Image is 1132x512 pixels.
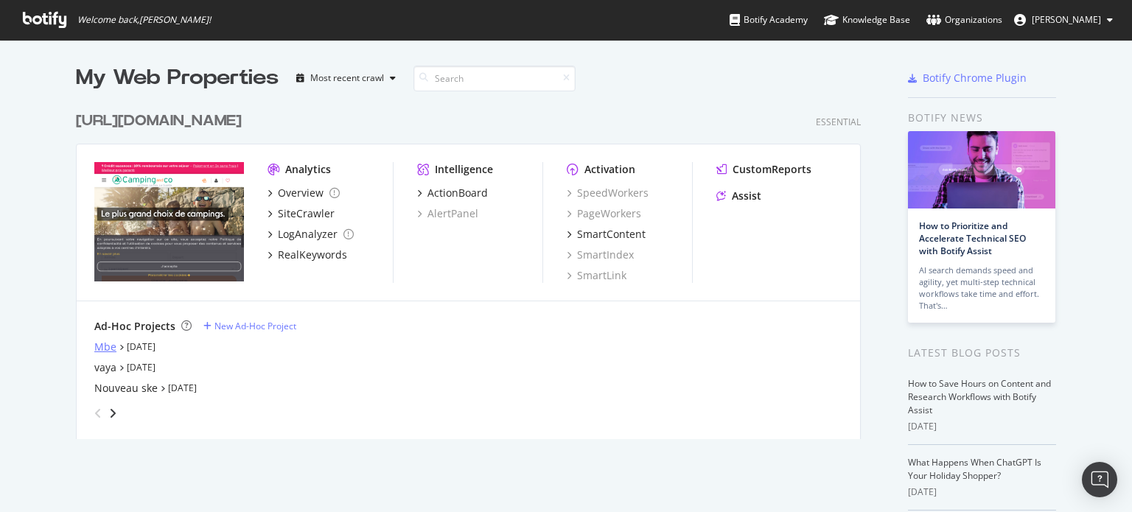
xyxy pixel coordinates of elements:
[427,186,488,200] div: ActionBoard
[567,186,649,200] a: SpeedWorkers
[567,227,646,242] a: SmartContent
[908,110,1056,126] div: Botify news
[733,162,811,177] div: CustomReports
[926,13,1002,27] div: Organizations
[76,111,248,132] a: [URL][DOMAIN_NAME]
[268,248,347,262] a: RealKeywords
[716,189,761,203] a: Assist
[88,401,108,425] div: angle-left
[76,93,873,439] div: grid
[1082,462,1117,497] div: Open Intercom Messenger
[94,162,244,281] img: fr.camping-and-co.com
[94,360,116,375] a: vaya
[127,340,156,353] a: [DATE]
[268,206,335,221] a: SiteCrawler
[1032,13,1101,26] span: frédéric kinzi
[108,406,118,421] div: angle-right
[268,227,354,242] a: LogAnalyzer
[567,206,641,221] a: PageWorkers
[908,345,1056,361] div: Latest Blog Posts
[577,227,646,242] div: SmartContent
[732,189,761,203] div: Assist
[908,131,1055,208] img: How to Prioritize and Accelerate Technical SEO with Botify Assist
[919,220,1026,257] a: How to Prioritize and Accelerate Technical SEO with Botify Assist
[94,319,175,334] div: Ad-Hoc Projects
[567,268,626,283] a: SmartLink
[824,13,910,27] div: Knowledge Base
[77,14,211,26] span: Welcome back, [PERSON_NAME] !
[816,116,861,128] div: Essential
[290,66,402,90] button: Most recent crawl
[923,71,1027,85] div: Botify Chrome Plugin
[168,382,197,394] a: [DATE]
[919,264,1044,312] div: AI search demands speed and agility, yet multi-step technical workflows take time and effort. Tha...
[278,227,338,242] div: LogAnalyzer
[417,206,478,221] a: AlertPanel
[76,111,242,132] div: [URL][DOMAIN_NAME]
[584,162,635,177] div: Activation
[908,485,1056,499] div: [DATE]
[413,66,576,91] input: Search
[310,74,384,83] div: Most recent crawl
[908,456,1041,482] a: What Happens When ChatGPT Is Your Holiday Shopper?
[435,162,493,177] div: Intelligence
[76,63,279,93] div: My Web Properties
[268,186,340,200] a: Overview
[94,340,116,354] a: Mbe
[127,361,156,374] a: [DATE]
[278,206,335,221] div: SiteCrawler
[278,186,324,200] div: Overview
[94,381,158,396] a: Nouveau ske
[567,248,634,262] a: SmartIndex
[908,420,1056,433] div: [DATE]
[285,162,331,177] div: Analytics
[1002,8,1125,32] button: [PERSON_NAME]
[214,320,296,332] div: New Ad-Hoc Project
[278,248,347,262] div: RealKeywords
[908,71,1027,85] a: Botify Chrome Plugin
[203,320,296,332] a: New Ad-Hoc Project
[716,162,811,177] a: CustomReports
[908,377,1051,416] a: How to Save Hours on Content and Research Workflows with Botify Assist
[730,13,808,27] div: Botify Academy
[417,186,488,200] a: ActionBoard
